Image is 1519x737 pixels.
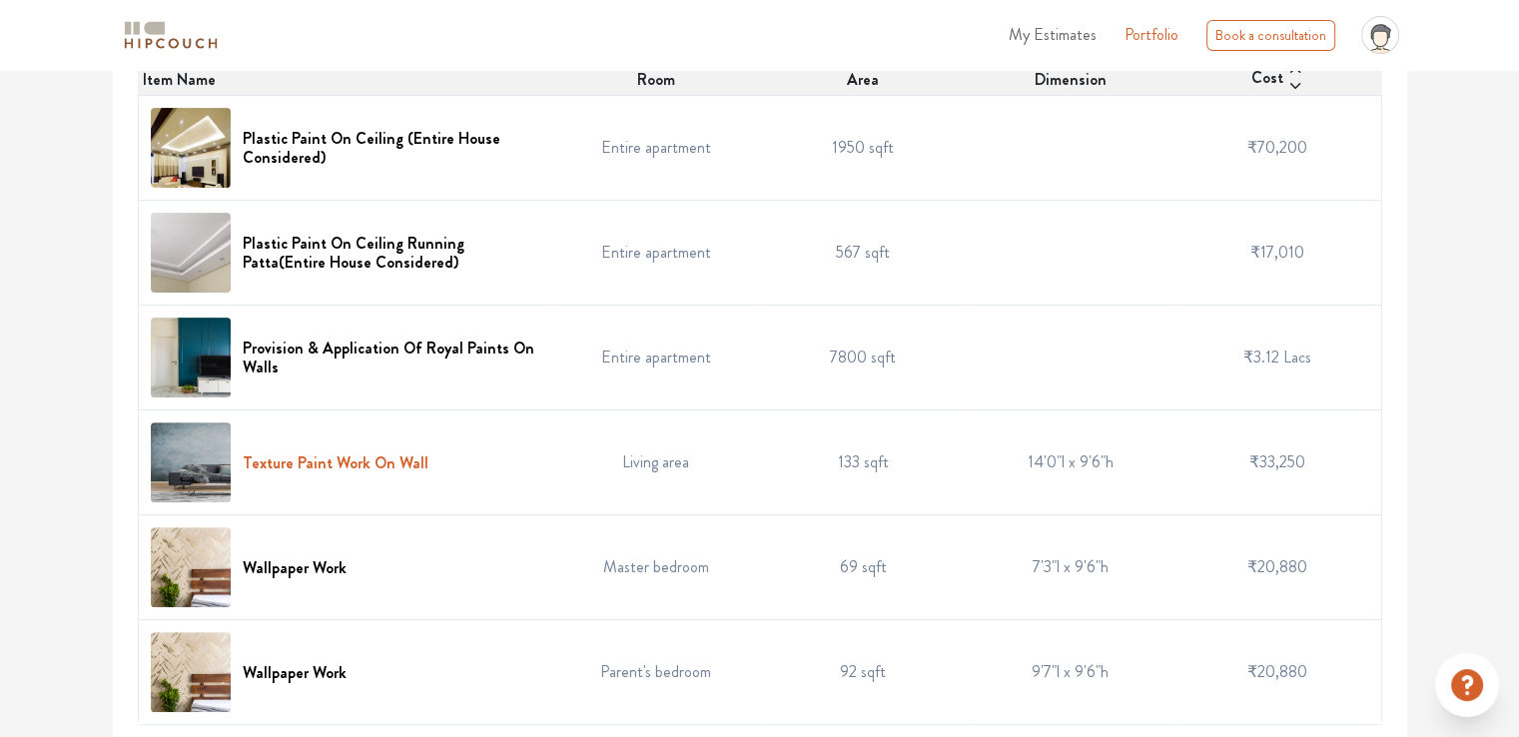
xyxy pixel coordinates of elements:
td: 9'7"l x 9'6"h [967,620,1174,725]
h6: Wallpaper Work [243,558,347,577]
td: 92 sqft [760,620,968,725]
td: 7'3"l x 9'6"h [967,515,1174,620]
span: ₹17,010 [1250,241,1304,264]
span: ₹33,250 [1249,450,1305,473]
span: Item Name [143,68,216,92]
span: Cost [1251,66,1283,94]
td: 133 sqft [760,410,968,515]
td: Entire apartment [552,96,760,201]
span: ₹70,200 [1247,136,1307,159]
img: Plastic Paint On Ceiling (Entire House Considered) [151,108,231,188]
td: Entire apartment [552,306,760,410]
td: 1950 sqft [760,96,968,201]
td: 14'0"l x 9'6"h [967,410,1174,515]
h6: Wallpaper Work [243,663,347,682]
span: ₹3.12 [1243,346,1279,368]
div: Book a consultation [1206,20,1335,51]
span: ₹20,880 [1247,555,1307,578]
span: Dimension [1035,68,1107,92]
td: Parent's bedroom [552,620,760,725]
img: Plastic Paint On Ceiling Running Patta(Entire House Considered) [151,213,231,293]
span: My Estimates [1009,23,1097,46]
a: Portfolio [1125,23,1178,47]
h6: Plastic Paint On Ceiling (Entire House Considered) [243,129,541,167]
td: Master bedroom [552,515,760,620]
span: Lacs [1283,346,1311,368]
img: Wallpaper Work [151,527,231,607]
span: ₹20,880 [1247,660,1307,683]
img: Provision & Application Of Royal Paints On Walls [151,318,231,397]
img: logo-horizontal.svg [121,18,221,53]
h6: Provision & Application Of Royal Paints On Walls [243,339,541,376]
img: Wallpaper Work [151,632,231,712]
h6: Plastic Paint On Ceiling Running Patta(Entire House Considered) [243,234,541,272]
td: 7800 sqft [760,306,968,410]
span: logo-horizontal.svg [121,13,221,58]
h6: Texture Paint Work On Wall [243,453,428,472]
span: Room [637,68,675,92]
td: 567 sqft [760,201,968,306]
td: 69 sqft [760,515,968,620]
span: Area [847,68,879,92]
img: Texture Paint Work On Wall [151,422,231,502]
td: Living area [552,410,760,515]
td: Entire apartment [552,201,760,306]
